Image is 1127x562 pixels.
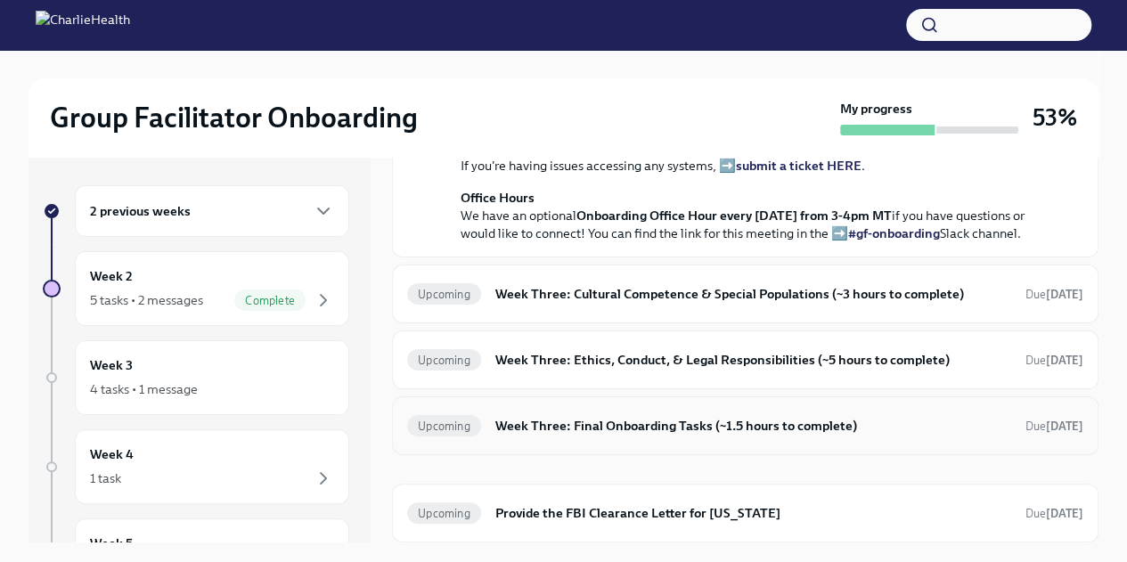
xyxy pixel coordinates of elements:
[75,185,349,237] div: 2 previous weeks
[495,284,1011,304] h6: Week Three: Cultural Competence & Special Populations (~3 hours to complete)
[43,429,349,504] a: Week 41 task
[1025,507,1083,520] span: Due
[43,340,349,415] a: Week 34 tasks • 1 message
[495,503,1011,523] h6: Provide the FBI Clearance Letter for [US_STATE]
[43,251,349,326] a: Week 25 tasks • 2 messagesComplete
[407,419,481,433] span: Upcoming
[1046,507,1083,520] strong: [DATE]
[1025,419,1083,433] span: Due
[1025,288,1083,301] span: Due
[407,346,1083,374] a: UpcomingWeek Three: Ethics, Conduct, & Legal Responsibilities (~5 hours to complete)Due[DATE]
[1046,419,1083,433] strong: [DATE]
[90,201,191,221] h6: 2 previous weeks
[90,533,133,553] h6: Week 5
[461,189,1055,242] p: We have an optional if you have questions or would like to connect! You can find the link for thi...
[50,100,418,135] h2: Group Facilitator Onboarding
[495,350,1011,370] h6: Week Three: Ethics, Conduct, & Legal Responsibilities (~5 hours to complete)
[461,139,1055,175] p: If you're having issues accessing any systems, ➡️ .
[90,266,133,286] h6: Week 2
[1025,418,1083,435] span: September 27th, 2025 10:00
[234,294,306,307] span: Complete
[461,190,535,206] strong: Office Hours
[407,507,481,520] span: Upcoming
[90,355,133,375] h6: Week 3
[736,158,862,174] a: submit a ticket HERE
[90,469,121,487] div: 1 task
[407,280,1083,308] a: UpcomingWeek Three: Cultural Competence & Special Populations (~3 hours to complete)Due[DATE]
[1046,288,1083,301] strong: [DATE]
[1025,286,1083,303] span: September 29th, 2025 10:00
[1025,354,1083,367] span: Due
[840,100,912,118] strong: My progress
[407,411,1083,440] a: UpcomingWeek Three: Final Onboarding Tasks (~1.5 hours to complete)Due[DATE]
[407,288,481,301] span: Upcoming
[848,225,940,241] a: #gf-onboarding
[1025,505,1083,522] span: October 14th, 2025 10:00
[1033,102,1077,134] h3: 53%
[576,208,892,224] strong: Onboarding Office Hour every [DATE] from 3-4pm MT
[36,11,130,39] img: CharlieHealth
[90,380,198,398] div: 4 tasks • 1 message
[90,291,203,309] div: 5 tasks • 2 messages
[407,499,1083,527] a: UpcomingProvide the FBI Clearance Letter for [US_STATE]Due[DATE]
[90,444,134,464] h6: Week 4
[407,354,481,367] span: Upcoming
[495,416,1011,436] h6: Week Three: Final Onboarding Tasks (~1.5 hours to complete)
[1046,354,1083,367] strong: [DATE]
[1025,352,1083,369] span: September 29th, 2025 10:00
